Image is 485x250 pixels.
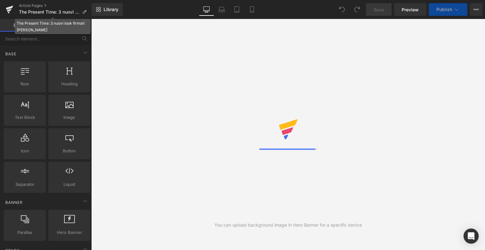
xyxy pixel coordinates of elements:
span: Icon [6,148,44,154]
span: Text Block [6,114,44,121]
span: The Present Time: 3 nuovi look firmati [PERSON_NAME] [19,9,80,15]
div: The Present Time: 3 nuovi look firmati [PERSON_NAME] [17,20,89,33]
a: Mobile [244,3,260,16]
a: Laptop [214,3,229,16]
span: Row [6,81,44,87]
a: New Library [92,3,123,16]
span: Hero Banner [50,229,88,236]
a: Preview [394,3,426,16]
a: Article Pages [19,3,92,8]
a: Desktop [199,3,214,16]
span: Base [5,51,17,57]
div: You can upload background image in Hero Banner for a specific device [214,222,362,229]
a: Tablet [229,3,244,16]
span: Button [50,148,88,154]
span: Publish [436,7,452,12]
span: Separator [6,181,44,188]
span: Preview [402,6,419,13]
span: Banner [5,199,23,205]
span: Parallax [6,229,44,236]
span: Library [104,7,118,12]
div: Open Intercom Messenger [464,229,479,244]
button: More [470,3,482,16]
span: Liquid [50,181,88,188]
button: Undo [336,3,348,16]
button: Publish [429,3,467,16]
span: Heading [50,81,88,87]
span: Image [50,114,88,121]
span: Save [374,6,384,13]
button: Redo [351,3,363,16]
